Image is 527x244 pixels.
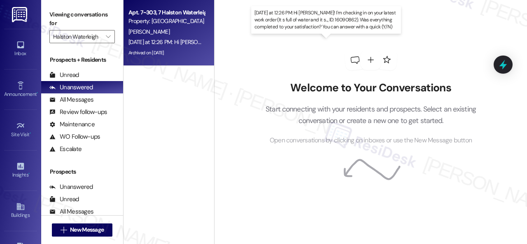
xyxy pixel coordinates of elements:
[49,132,100,141] div: WO Follow-ups
[4,159,37,181] a: Insights •
[4,119,37,141] a: Site Visit •
[128,28,170,35] span: [PERSON_NAME]
[128,8,205,17] div: Apt. 7~303, 7 Halston Waterleigh
[49,71,79,79] div: Unread
[70,225,104,234] span: New Message
[49,183,93,191] div: Unanswered
[28,171,30,177] span: •
[106,33,110,40] i: 
[49,95,93,104] div: All Messages
[41,167,123,176] div: Prospects
[253,81,489,95] h2: Welcome to Your Conversations
[49,195,79,204] div: Unread
[49,8,115,30] label: Viewing conversations for
[253,103,489,127] p: Start connecting with your residents and prospects. Select an existing conversation or create a n...
[128,17,205,26] div: Property: [GEOGRAPHIC_DATA]
[37,90,38,96] span: •
[52,223,113,237] button: New Message
[49,108,107,116] div: Review follow-ups
[270,135,472,146] span: Open conversations by clicking on inboxes or use the New Message button
[4,200,37,222] a: Buildings
[4,38,37,60] a: Inbox
[254,9,398,30] p: [DATE] at 12:26 PM: Hi [PERSON_NAME]! I'm checking in on your latest work order (It s full of wat...
[49,83,93,92] div: Unanswered
[128,48,205,58] div: Archived on [DATE]
[61,227,67,233] i: 
[49,120,95,129] div: Maintenance
[41,56,123,64] div: Prospects + Residents
[53,30,102,43] input: All communities
[49,207,93,216] div: All Messages
[12,7,29,22] img: ResiDesk Logo
[30,130,31,136] span: •
[49,145,82,153] div: Escalate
